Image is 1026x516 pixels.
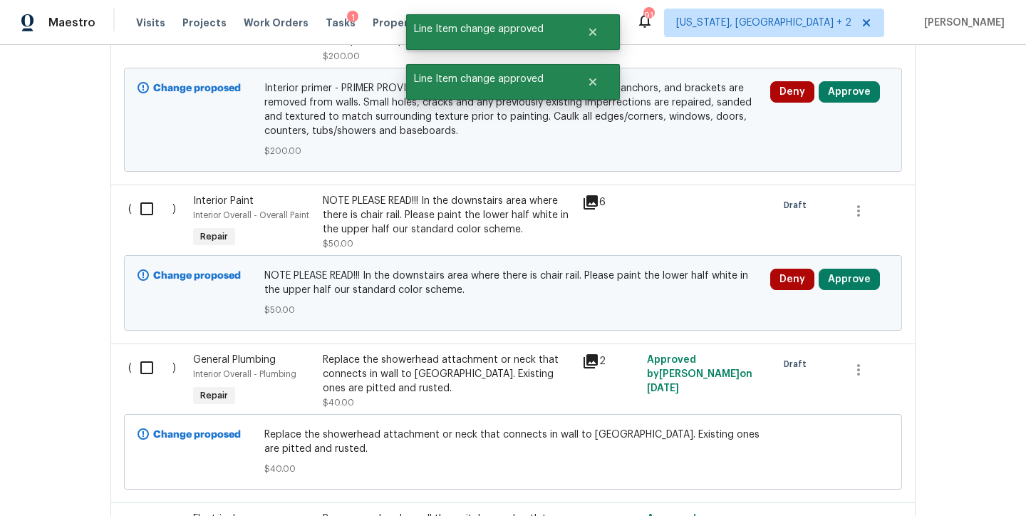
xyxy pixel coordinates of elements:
div: ( ) [124,190,189,255]
span: Interior Overall - Overall Paint [193,211,309,220]
div: 1 [347,11,358,25]
span: [PERSON_NAME] [918,16,1005,30]
span: Interior Overall - Plumbing [193,370,296,378]
span: NOTE PLEASE READ!!! In the downstairs area where there is chair rail. Please paint the lower half... [264,269,762,297]
button: Close [569,18,616,46]
button: Approve [819,81,880,103]
span: General Plumbing [193,355,276,365]
div: ( ) [124,349,189,414]
span: $40.00 [323,398,354,407]
div: NOTE PLEASE READ!!! In the downstairs area where there is chair rail. Please paint the lower half... [323,194,574,237]
span: Approved by [PERSON_NAME] on [647,355,752,393]
span: Replace the showerhead attachment or neck that connects in wall to [GEOGRAPHIC_DATA]. Existing on... [264,428,762,456]
span: $50.00 [264,303,762,317]
b: Change proposed [153,83,241,93]
span: Line Item change approved [406,14,569,44]
b: Change proposed [153,430,241,440]
button: Deny [770,269,814,290]
span: Projects [182,16,227,30]
span: [DATE] [647,383,679,393]
span: Repair [195,388,234,403]
span: $200.00 [323,52,360,61]
span: Maestro [48,16,95,30]
div: 91 [643,9,653,23]
span: $40.00 [264,462,762,476]
span: $200.00 [264,144,762,158]
span: Interior primer - PRIMER PROVIDED BY OPENDOOR - All nails, screws, drywall anchors, and brackets ... [264,81,762,138]
span: Work Orders [244,16,309,30]
div: Replace the showerhead attachment or neck that connects in wall to [GEOGRAPHIC_DATA]. Existing on... [323,353,574,396]
div: 2 [582,353,638,370]
span: Properties [373,16,428,30]
div: 6 [582,194,638,211]
button: Deny [770,81,814,103]
span: Interior Paint [193,196,254,206]
button: Close [569,68,616,96]
span: $50.00 [323,239,353,248]
span: Visits [136,16,165,30]
b: Change proposed [153,271,241,281]
span: Repair [195,229,234,244]
span: Draft [784,357,812,371]
span: Draft [784,198,812,212]
button: Approve [819,269,880,290]
span: [US_STATE], [GEOGRAPHIC_DATA] + 2 [676,16,851,30]
span: Line Item change approved [406,64,569,94]
span: Tasks [326,18,356,28]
